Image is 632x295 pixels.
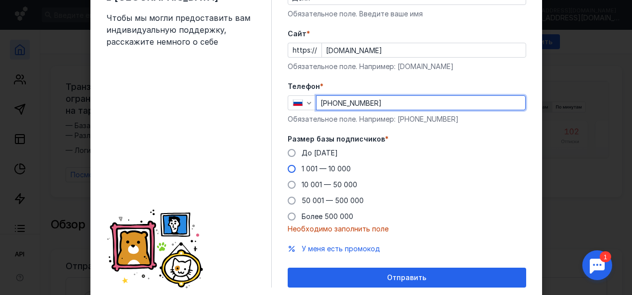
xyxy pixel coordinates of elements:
span: Телефон [288,81,320,91]
button: Отправить [288,268,526,288]
span: У меня есть промокод [302,244,380,253]
span: 10 001 — 50 000 [302,180,357,189]
span: 50 001 — 500 000 [302,196,364,205]
span: Размер базы подписчиков [288,134,385,144]
span: Более 500 000 [302,212,353,221]
span: 1 001 — 10 000 [302,164,351,173]
div: Обязательное поле. Введите ваше имя [288,9,526,19]
span: Отправить [387,274,426,282]
button: У меня есть промокод [302,244,380,254]
span: До [DATE] [302,148,338,157]
div: Обязательное поле. Например: [DOMAIN_NAME] [288,62,526,72]
div: Необходимо заполнить поле [288,224,526,234]
span: Cайт [288,29,307,39]
span: Чтобы мы могли предоставить вам индивидуальную поддержку, расскажите немного о себе [106,12,255,48]
div: 1 [22,6,34,17]
div: Обязательное поле. Например: [PHONE_NUMBER] [288,114,526,124]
